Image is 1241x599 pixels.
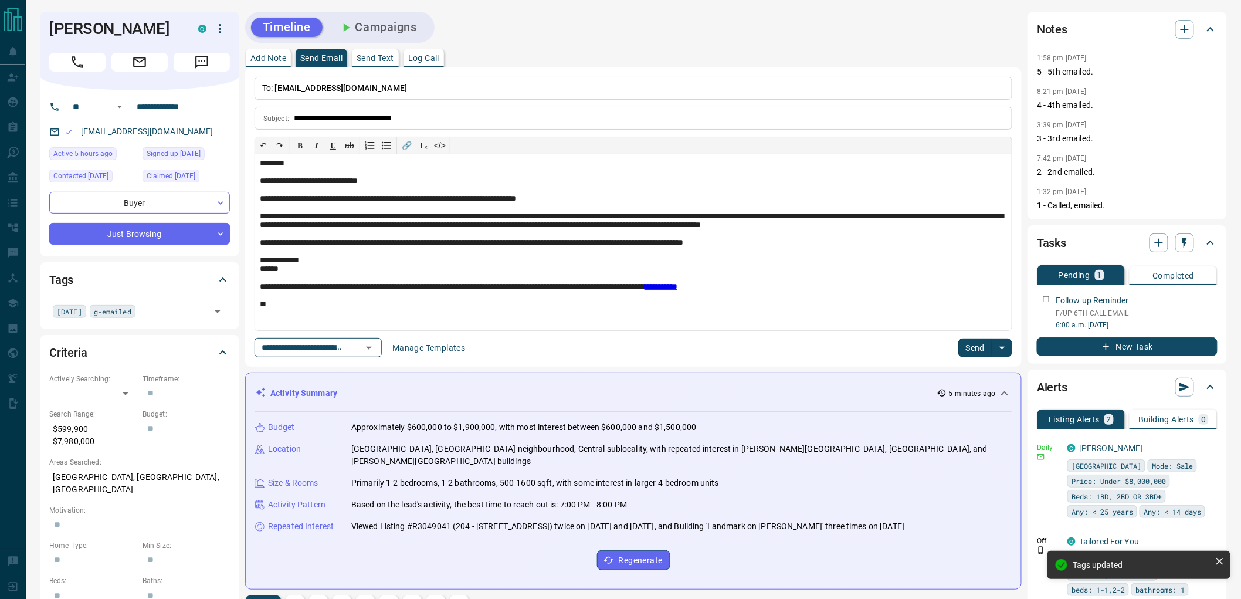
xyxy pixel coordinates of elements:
p: Log Call [408,54,439,62]
p: Send Email [300,54,343,62]
p: 2 [1107,415,1111,424]
span: Any: < 14 days [1144,506,1201,517]
h2: Notes [1037,20,1067,39]
button: Timeline [251,18,323,37]
p: Min Size: [143,540,230,551]
p: Add Note [250,54,286,62]
p: 4 - 4th emailed. [1037,99,1218,111]
p: 1:58 pm [DATE] [1037,54,1087,62]
p: Pending [1059,271,1090,279]
p: 8:21 pm [DATE] [1037,87,1087,96]
button: Bullet list [378,137,395,154]
span: Beds: 1BD, 2BD OR 3BD+ [1072,490,1162,502]
p: Activity Pattern [268,499,325,511]
div: Sat Sep 27 2025 [143,170,230,186]
span: Contacted [DATE] [53,170,108,182]
p: Repeated Interest [268,520,334,533]
p: Size & Rooms [268,477,318,489]
span: Claimed [DATE] [147,170,195,182]
span: Email [111,53,168,72]
p: Activity Summary [270,387,337,400]
h2: Alerts [1037,378,1067,397]
div: split button [958,339,1013,357]
button: 🔗 [399,137,415,154]
div: Sat Sep 27 2025 [49,170,137,186]
button: 𝐔 [325,137,341,154]
span: Message [174,53,230,72]
p: 5 minutes ago [949,388,995,399]
h2: Tags [49,270,73,289]
span: g-emailed [94,306,131,317]
div: Sun Oct 12 2025 [49,147,137,164]
button: </> [432,137,448,154]
div: condos.ca [1067,444,1076,452]
p: 0 [1201,415,1206,424]
p: 3 - 3rd emailed. [1037,133,1218,145]
p: Viewed Listing #R3049041 (204 - [STREET_ADDRESS]) twice on [DATE] and [DATE], and Building 'Landm... [351,520,904,533]
span: Signed up [DATE] [147,148,201,160]
p: Building Alerts [1138,415,1194,424]
p: Listing Alerts [1049,415,1100,424]
button: Manage Templates [385,339,472,357]
div: Notes [1037,15,1218,43]
span: 𝐔 [330,141,336,150]
p: Daily [1037,442,1060,453]
h2: Tasks [1037,233,1066,252]
p: Location [268,443,301,455]
p: Budget: [143,409,230,419]
p: Follow up Reminder [1056,295,1128,307]
button: Open [209,303,226,320]
p: Baths: [143,576,230,586]
p: Beds: [49,576,137,586]
a: [EMAIL_ADDRESS][DOMAIN_NAME] [81,127,213,136]
button: 𝑰 [308,137,325,154]
button: T̲ₓ [415,137,432,154]
p: 7:42 pm [DATE] [1037,154,1087,163]
p: Completed [1153,272,1195,280]
p: Actively Searching: [49,374,137,384]
p: Search Range: [49,409,137,419]
p: Primarily 1-2 bedrooms, 1-2 bathrooms, 500-1600 sqft, with some interest in larger 4-bedroom units [351,477,719,489]
p: Areas Searched: [49,457,230,468]
p: Based on the lead's activity, the best time to reach out is: 7:00 PM - 8:00 PM [351,499,627,511]
span: [GEOGRAPHIC_DATA] [1072,460,1141,472]
button: Open [113,100,127,114]
div: Activity Summary5 minutes ago [255,383,1012,404]
div: Alerts [1037,373,1218,401]
span: Any: < 25 years [1072,506,1133,517]
p: 1 - Called, emailed. [1037,199,1218,212]
svg: Email Valid [65,128,73,136]
div: Fri Sep 26 2025 [143,147,230,164]
div: Buyer [49,192,230,214]
p: Off [1037,536,1060,546]
div: Just Browsing [49,223,230,245]
div: Tags updated [1073,560,1211,570]
svg: Email [1037,453,1045,461]
p: Budget [268,421,295,434]
p: Motivation: [49,505,230,516]
button: Regenerate [597,550,670,570]
button: 𝐁 [292,137,308,154]
p: 3:39 pm [DATE] [1037,121,1087,129]
p: 1 [1097,271,1102,279]
span: [EMAIL_ADDRESS][DOMAIN_NAME] [275,83,408,93]
button: ↷ [272,137,288,154]
button: New Task [1037,337,1218,356]
a: [PERSON_NAME] [1079,444,1143,453]
p: Send Text [357,54,394,62]
svg: Push Notification Only [1037,546,1045,554]
span: Call [49,53,106,72]
p: 5 - 5th emailed. [1037,66,1218,78]
p: 6:00 a.m. [DATE] [1056,320,1218,330]
p: Subject: [263,113,289,124]
div: Tags [49,266,230,294]
p: Home Type: [49,540,137,551]
p: [GEOGRAPHIC_DATA], [GEOGRAPHIC_DATA], [GEOGRAPHIC_DATA] [49,468,230,499]
button: ab [341,137,358,154]
button: ↶ [255,137,272,154]
p: Approximately $600,000 to $1,900,000, with most interest between $600,000 and $1,500,000 [351,421,697,434]
button: Campaigns [327,18,429,37]
p: To: [255,77,1012,100]
div: Criteria [49,339,230,367]
button: Open [361,340,377,356]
